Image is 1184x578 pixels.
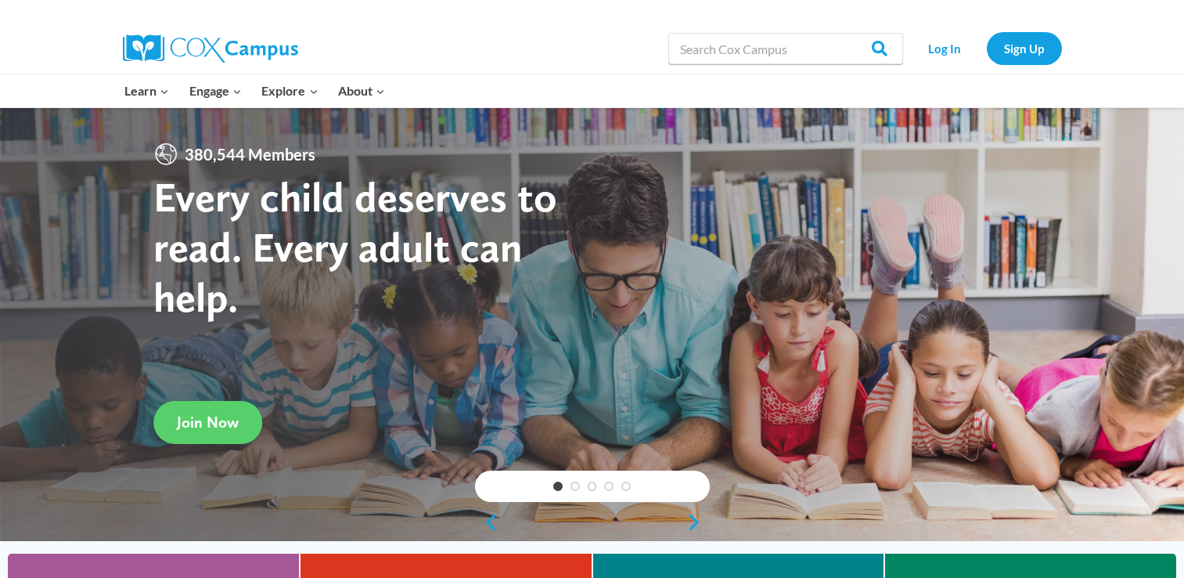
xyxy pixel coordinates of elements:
span: Join Now [177,413,239,432]
a: 5 [621,482,631,491]
div: content slider buttons [475,507,710,538]
nav: Primary Navigation [115,74,395,107]
a: Join Now [153,401,262,444]
nav: Secondary Navigation [911,32,1062,64]
a: previous [475,513,498,532]
a: 1 [553,482,563,491]
a: next [686,513,710,532]
span: Learn [124,81,169,101]
a: Log In [911,32,979,64]
span: 380,544 Members [178,142,322,167]
span: Explore [261,81,318,101]
strong: Every child deserves to read. Every adult can help. [153,172,557,321]
a: 4 [604,482,614,491]
span: About [338,81,385,101]
a: 2 [570,482,580,491]
a: Sign Up [987,32,1062,64]
img: Cox Campus [123,34,298,63]
a: 3 [588,482,597,491]
input: Search Cox Campus [668,33,903,64]
span: Engage [189,81,242,101]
